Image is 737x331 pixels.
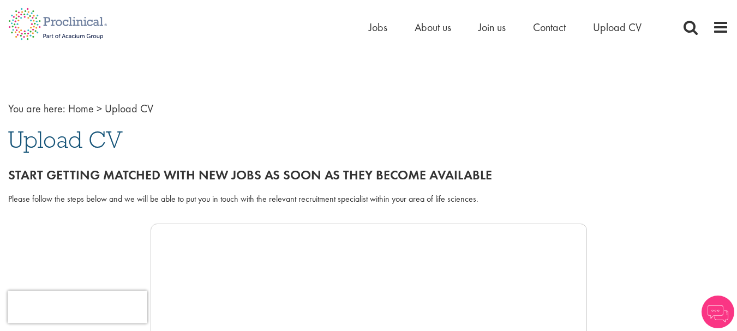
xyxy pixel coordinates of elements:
[369,20,387,34] a: Jobs
[105,101,153,116] span: Upload CV
[8,101,65,116] span: You are here:
[97,101,102,116] span: >
[8,193,729,206] div: Please follow the steps below and we will be able to put you in touch with the relevant recruitme...
[8,168,729,182] h2: Start getting matched with new jobs as soon as they become available
[8,125,123,154] span: Upload CV
[68,101,94,116] a: breadcrumb link
[702,296,734,328] img: Chatbot
[593,20,642,34] a: Upload CV
[478,20,506,34] a: Join us
[533,20,566,34] a: Contact
[8,291,147,323] iframe: reCAPTCHA
[415,20,451,34] a: About us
